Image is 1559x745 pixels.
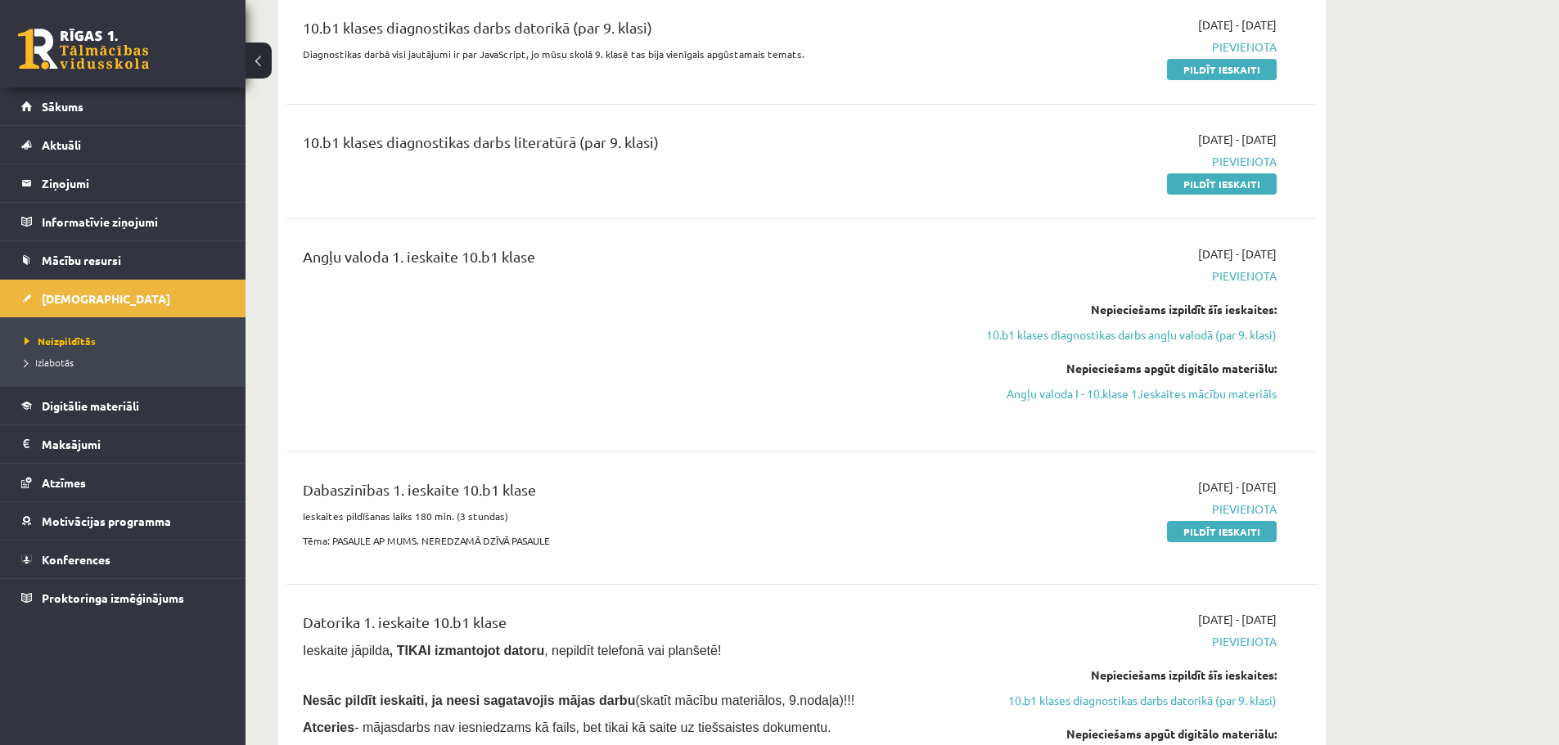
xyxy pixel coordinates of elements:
[25,334,96,348] span: Neizpildītās
[968,385,1277,402] a: Angļu valoda I - 10.klase 1.ieskaites mācību materiāls
[303,47,944,61] p: Diagnostikas darbā visi jautājumi ir par JavaScript, jo mūsu skolā 9. klasē tas bija vienīgais ap...
[968,301,1277,318] div: Nepieciešams izpildīt šīs ieskaites:
[21,579,225,617] a: Proktoringa izmēģinājums
[42,137,81,152] span: Aktuāli
[1198,478,1277,496] span: [DATE] - [DATE]
[42,590,184,605] span: Proktoringa izmēģinājums
[303,16,944,47] div: 10.b1 klases diagnostikas darbs datorikā (par 9. klasi)
[21,126,225,164] a: Aktuāli
[303,533,944,548] p: Tēma: PASAULE AP MUMS. NEREDZAMĀ DZĪVĀ PASAULE
[303,245,944,276] div: Angļu valoda 1. ieskaite 10.b1 klase
[25,356,74,369] span: Izlabotās
[303,611,944,641] div: Datorika 1. ieskaite 10.b1 klase
[42,398,139,413] span: Digitālie materiāli
[968,267,1277,285] span: Pievienota
[390,644,544,657] b: , TIKAI izmantojot datoru
[21,502,225,540] a: Motivācijas programma
[968,360,1277,377] div: Nepieciešams apgūt digitālo materiālu:
[42,99,83,114] span: Sākums
[42,425,225,463] legend: Maksājumi
[25,334,229,348] a: Neizpildītās
[21,464,225,501] a: Atzīmes
[968,692,1277,709] a: 10.b1 klases diagnostikas darbs datorikā (par 9. klasi)
[42,164,225,202] legend: Ziņojumi
[303,131,944,161] div: 10.b1 klases diagnostikas darbs literatūrā (par 9. klasi)
[21,203,225,240] a: Informatīvie ziņojumi
[42,203,225,240] legend: Informatīvie ziņojumi
[303,720,831,734] span: - mājasdarbs nav iesniedzams kā fails, bet tikai kā saite uz tiešsaistes dokumentu.
[303,509,944,523] p: Ieskaites pildīšanas laiks 180 min. (3 stundas)
[1198,131,1277,148] span: [DATE] - [DATE]
[1167,59,1277,80] a: Pildīt ieskaiti
[1198,16,1277,34] span: [DATE] - [DATE]
[303,693,635,707] span: Nesāc pildīt ieskaiti, ja neesi sagatavojis mājas darbu
[42,514,171,528] span: Motivācijas programma
[1198,245,1277,263] span: [DATE] - [DATE]
[968,666,1277,684] div: Nepieciešams izpildīt šīs ieskaites:
[42,291,170,306] span: [DEMOGRAPHIC_DATA]
[968,633,1277,650] span: Pievienota
[21,425,225,463] a: Maksājumi
[25,355,229,370] a: Izlabotās
[21,241,225,279] a: Mācību resursi
[635,693,854,707] span: (skatīt mācību materiālos, 9.nodaļa)!!!
[1167,521,1277,542] a: Pildīt ieskaiti
[303,644,721,657] span: Ieskaite jāpilda , nepildīt telefonā vai planšetē!
[968,500,1277,518] span: Pievienota
[21,164,225,202] a: Ziņojumi
[968,38,1277,56] span: Pievienota
[303,720,354,734] b: Atceries
[21,280,225,317] a: [DEMOGRAPHIC_DATA]
[968,153,1277,170] span: Pievienota
[21,541,225,578] a: Konferences
[968,326,1277,343] a: 10.b1 klases diagnostikas darbs angļu valodā (par 9. klasi)
[42,253,121,267] span: Mācību resursi
[21,88,225,125] a: Sākums
[42,552,110,567] span: Konferences
[1167,173,1277,195] a: Pildīt ieskaiti
[42,475,86,490] span: Atzīmes
[1198,611,1277,628] span: [DATE] - [DATE]
[21,387,225,424] a: Digitālie materiāli
[303,478,944,509] div: Dabaszinības 1. ieskaite 10.b1 klase
[18,29,149,70] a: Rīgas 1. Tālmācības vidusskola
[968,725,1277,743] div: Nepieciešams apgūt digitālo materiālu:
